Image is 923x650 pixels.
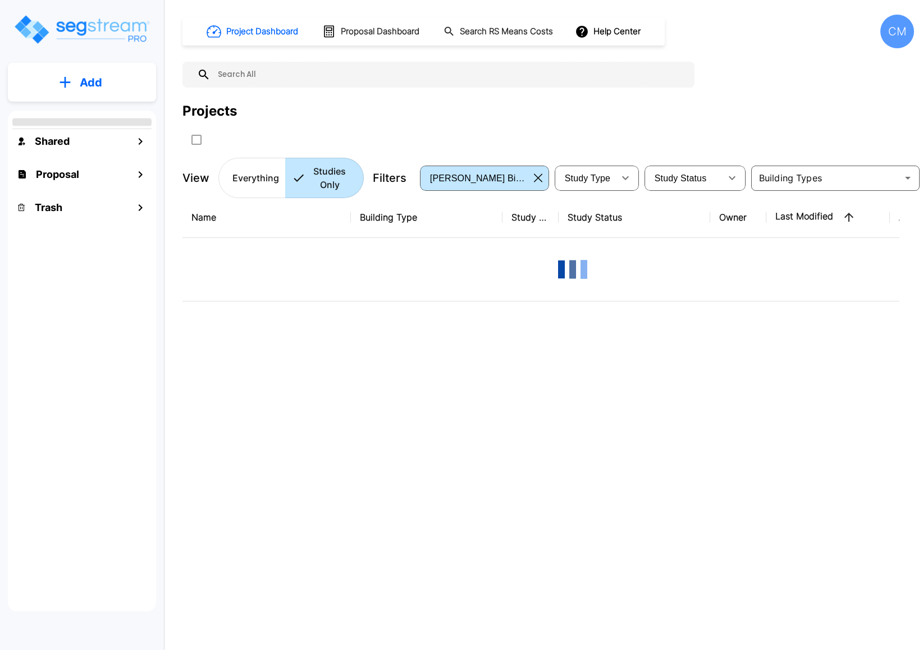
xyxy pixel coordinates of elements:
[573,21,645,42] button: Help Center
[766,197,890,238] th: Last Modified
[80,74,102,91] p: Add
[351,197,502,238] th: Building Type
[285,158,364,198] button: Studies Only
[202,19,304,44] button: Project Dashboard
[318,20,426,43] button: Proposal Dashboard
[35,200,62,215] h1: Trash
[550,247,595,292] img: Loading
[218,158,364,198] div: Platform
[880,15,914,48] div: CM
[13,13,150,45] img: Logo
[211,62,689,88] input: Search All
[35,134,70,149] h1: Shared
[8,66,156,99] button: Add
[218,158,286,198] button: Everything
[900,170,916,186] button: Open
[232,171,279,185] p: Everything
[647,162,721,194] div: Select
[226,25,298,38] h1: Project Dashboard
[710,197,766,238] th: Owner
[565,173,610,183] span: Study Type
[460,25,553,38] h1: Search RS Means Costs
[182,101,237,121] div: Projects
[755,170,898,186] input: Building Types
[559,197,710,238] th: Study Status
[422,162,529,194] div: Select
[557,162,614,194] div: Select
[655,173,707,183] span: Study Status
[36,167,79,182] h1: Proposal
[310,164,350,191] p: Studies Only
[341,25,419,38] h1: Proposal Dashboard
[182,197,351,238] th: Name
[502,197,559,238] th: Study Type
[182,170,209,186] p: View
[373,170,406,186] p: Filters
[185,129,208,151] button: SelectAll
[439,21,559,43] button: Search RS Means Costs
